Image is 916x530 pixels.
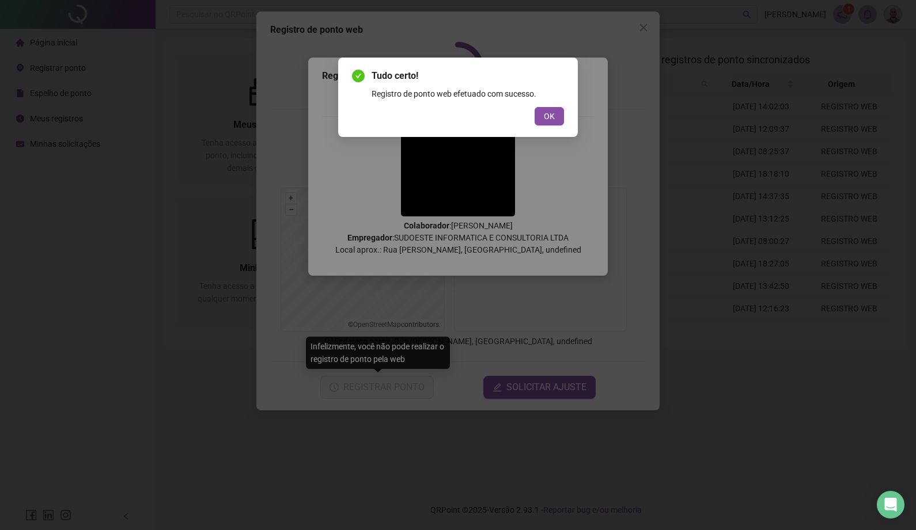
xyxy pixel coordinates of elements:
[372,87,564,100] div: Registro de ponto web efetuado com sucesso.
[877,491,904,518] div: Open Intercom Messenger
[372,69,564,83] span: Tudo certo!
[544,110,555,123] span: OK
[535,107,564,125] button: OK
[352,70,365,82] span: check-circle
